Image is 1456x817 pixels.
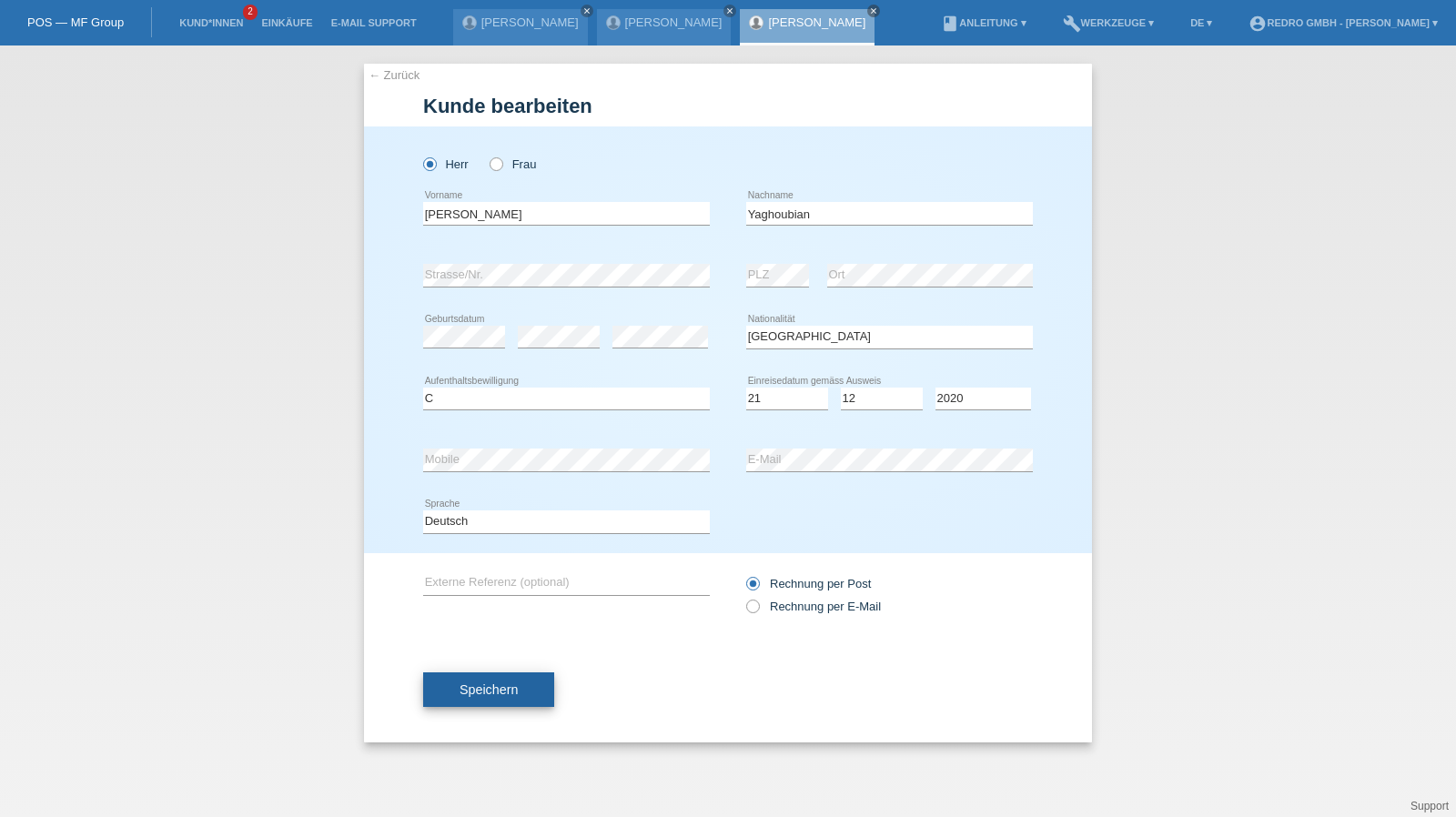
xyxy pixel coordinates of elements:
a: Einkäufe [252,17,321,28]
a: account_circleRedro GmbH - [PERSON_NAME] ▾ [1239,17,1447,28]
i: close [582,6,591,15]
button: Speichern [423,672,554,707]
a: ← Zurück [369,68,420,82]
h1: Kunde bearbeiten [423,95,1033,117]
i: build [1063,15,1081,33]
a: Support [1410,800,1449,812]
a: [PERSON_NAME] [481,15,579,29]
label: Herr [423,157,469,171]
a: close [581,5,593,17]
span: 2 [243,5,258,20]
label: Rechnung per E-Mail [746,600,881,613]
a: [PERSON_NAME] [625,15,723,29]
a: close [723,5,736,17]
a: close [867,5,880,17]
a: buildWerkzeuge ▾ [1054,17,1164,28]
i: account_circle [1249,15,1267,33]
a: POS — MF Group [27,15,124,29]
input: Rechnung per Post [746,577,758,600]
i: book [941,15,959,33]
label: Frau [490,157,536,171]
a: E-Mail Support [322,17,426,28]
a: Kund*innen [170,17,252,28]
a: [PERSON_NAME] [768,15,865,29]
i: close [869,6,878,15]
input: Frau [490,157,501,169]
a: DE ▾ [1181,17,1221,28]
label: Rechnung per Post [746,577,871,590]
input: Rechnung per E-Mail [746,600,758,622]
input: Herr [423,157,435,169]
i: close [725,6,734,15]
a: bookAnleitung ▾ [932,17,1035,28]
span: Speichern [460,682,518,697]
